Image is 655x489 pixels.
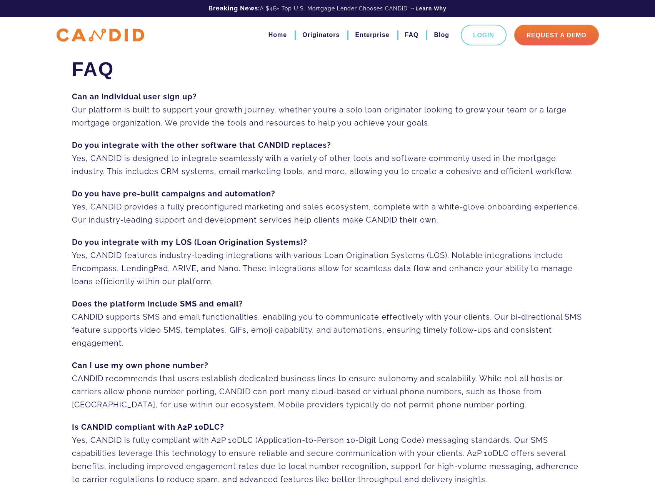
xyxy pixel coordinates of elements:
[72,187,583,226] p: Yes, CANDID provides a fully preconfigured marketing and sales ecosystem, complete with a white-g...
[72,297,583,350] p: CANDID supports SMS and email functionalities, enabling you to communicate effectively with your ...
[72,420,583,486] p: Yes, CANDID is fully compliant with A2P 10DLC (Application-to-Person 10-Digit Long Code) messagin...
[72,189,275,198] strong: Do you have pre-built campaigns and automation?
[72,58,583,81] h1: FAQ
[405,28,419,42] a: FAQ
[72,90,583,129] p: Our platform is built to support your growth journey, whether you’re a solo loan originator looki...
[72,422,224,432] strong: Is CANDID compliant with A2P 10DLC?
[302,28,340,42] a: Originators
[461,25,507,45] a: Login
[72,299,243,308] strong: Does the platform include SMS and email?
[72,92,197,101] strong: Can an individual user sign up?
[514,25,599,45] a: Request A Demo
[57,28,144,42] img: CANDID APP
[415,5,447,12] a: Learn Why
[72,139,583,178] p: Yes, CANDID is designed to integrate seamlessly with a variety of other tools and software common...
[72,236,583,288] p: Yes, CANDID features industry-leading integrations with various Loan Origination Systems (LOS). N...
[208,5,260,12] b: Breaking News:
[72,238,307,247] strong: Do you integrate with my LOS (Loan Origination Systems)?
[72,361,208,370] strong: Can I use my own phone number?
[72,141,331,150] strong: Do you integrate with the other software that CANDID replaces?
[355,28,389,42] a: Enterprise
[72,359,583,411] p: CANDID recommends that users establish dedicated business lines to ensure autonomy and scalabilit...
[434,28,449,42] a: Blog
[268,28,287,42] a: Home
